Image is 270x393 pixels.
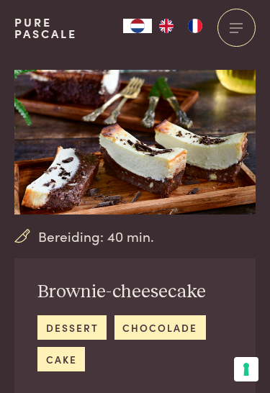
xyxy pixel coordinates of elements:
a: NL [123,19,152,33]
button: Uw voorkeuren voor toestemming voor trackingtechnologieën [234,357,258,381]
span: Bereiding: 40 min. [38,226,154,247]
aside: Language selected: Nederlands [123,19,210,33]
ul: Language list [152,19,210,33]
a: FR [181,19,210,33]
a: dessert [37,315,107,339]
h2: Brownie-cheesecake [37,281,233,304]
img: Brownie-cheesecake [14,70,256,214]
a: EN [152,19,181,33]
a: PurePascale [14,17,77,40]
a: cake [37,347,85,371]
div: Language [123,19,152,33]
a: chocolade [114,315,206,339]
